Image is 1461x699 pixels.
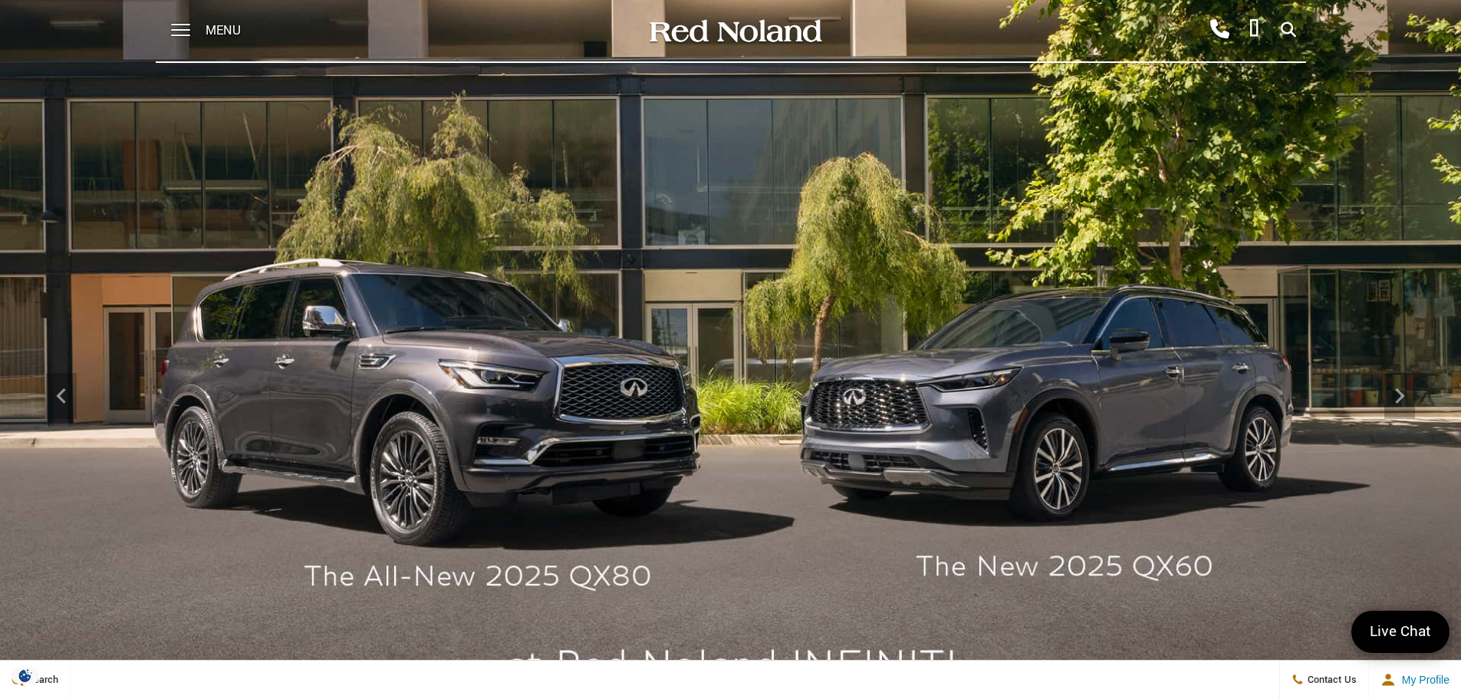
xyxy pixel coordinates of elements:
span: My Profile [1396,674,1449,686]
img: Opt-Out Icon [8,668,43,684]
a: Live Chat [1351,611,1449,653]
div: Previous [46,373,77,419]
span: Contact Us [1304,673,1357,687]
span: Live Chat [1362,622,1439,642]
button: Open user profile menu [1369,661,1461,699]
section: Click to Open Cookie Consent Modal [8,668,43,684]
div: Next [1384,373,1415,419]
img: Red Noland Auto Group [647,18,823,45]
